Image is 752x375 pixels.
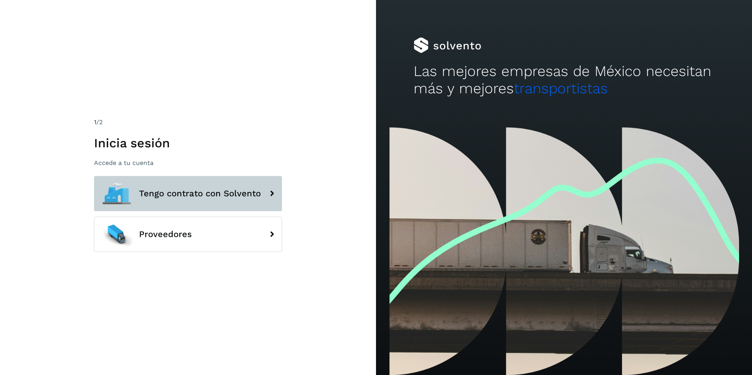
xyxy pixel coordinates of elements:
span: 1 [94,118,96,126]
div: /2 [94,118,282,127]
button: Tengo contrato con Solvento [94,176,282,211]
p: Accede a tu cuenta [94,159,282,167]
button: Proveedores [94,217,282,252]
h1: Inicia sesión [94,136,282,150]
span: Proveedores [139,230,192,239]
span: transportistas [514,80,608,97]
span: Tengo contrato con Solvento [139,189,261,198]
h2: Las mejores empresas de México necesitan más y mejores [414,63,714,98]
